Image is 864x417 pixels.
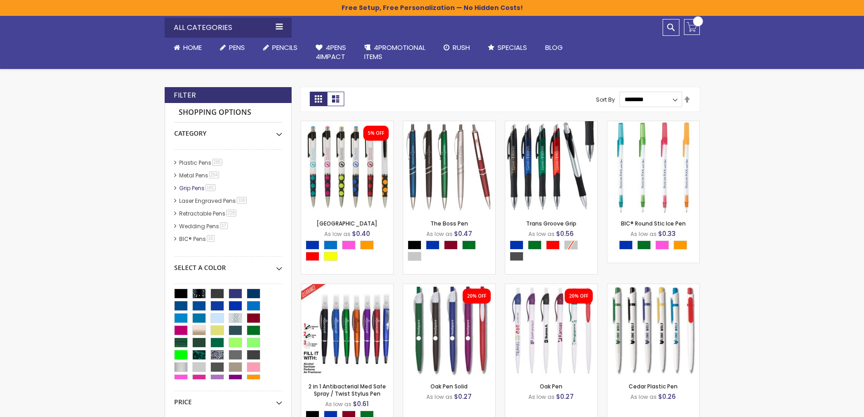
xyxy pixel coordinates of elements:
[505,284,597,376] img: Oak Pen
[403,121,495,213] img: The Boss Pen
[569,293,588,299] div: 20% OFF
[301,284,393,376] img: 2 in 1 Antibacterial Med Safe Spray / Twist Stylus Pen
[226,210,237,216] span: 228
[607,284,699,376] img: Cedar Plastic Pen
[165,38,211,58] a: Home
[324,230,351,238] span: As low as
[364,43,425,61] span: 4PROMOTIONAL ITEMS
[324,240,337,250] div: Blue Light
[165,18,292,38] div: All Categories
[205,184,216,191] span: 181
[307,38,355,67] a: 4Pens4impact
[177,210,240,217] a: Retractable Pens228
[174,391,282,407] div: Price
[211,38,254,58] a: Pens
[607,121,699,128] a: BIC® Round Stic Ice Pen
[655,240,669,250] div: Pink
[237,197,247,204] span: 100
[408,240,495,263] div: Select A Color
[630,230,657,238] span: As low as
[528,393,555,401] span: As low as
[306,240,319,250] div: Blue
[674,240,687,250] div: Orange
[540,383,562,390] a: Oak Pen
[607,121,699,213] img: BIC® Round Stic Ice Pen
[619,240,692,252] div: Select A Color
[629,383,678,390] a: Cedar Plastic Pen
[229,43,245,52] span: Pens
[403,284,495,291] a: Oak Pen Solid
[505,121,597,213] img: Trans Groove Grip
[220,222,228,229] span: 37
[426,230,453,238] span: As low as
[310,92,327,106] strong: Grid
[174,123,282,138] div: Category
[454,229,472,238] span: $0.47
[174,90,196,100] strong: Filter
[621,220,686,227] a: BIC® Round Stic Ice Pen
[453,43,470,52] span: Rush
[177,159,226,167] a: Plastic Pens285
[316,43,346,61] span: 4Pens 4impact
[454,392,472,401] span: $0.27
[174,257,282,272] div: Select A Color
[368,130,384,137] div: 5% OFF
[174,103,282,123] strong: Shopping Options
[426,393,453,401] span: As low as
[546,240,560,250] div: Red
[325,400,351,408] span: As low as
[352,229,370,238] span: $0.40
[505,121,597,128] a: Trans Groove Grip
[444,240,458,250] div: Burgundy
[434,38,479,58] a: Rush
[209,172,220,178] span: 204
[360,240,374,250] div: Orange
[510,240,597,263] div: Select A Color
[479,38,536,58] a: Specials
[556,229,574,238] span: $0.56
[510,252,523,261] div: Smoke
[177,235,218,243] a: BIC® Pens16
[630,393,657,401] span: As low as
[467,293,486,299] div: 20% OFF
[607,284,699,291] a: Cedar Plastic Pen
[526,220,576,227] a: Trans Groove Grip
[658,229,676,238] span: $0.33
[306,240,393,263] div: Select A Color
[658,392,676,401] span: $0.26
[177,222,231,230] a: Wedding Pens37
[177,172,223,179] a: Metal Pens204
[430,220,468,227] a: The Boss Pen
[207,235,215,242] span: 16
[317,220,377,227] a: [GEOGRAPHIC_DATA]
[619,240,633,250] div: Blue
[306,252,319,261] div: Red
[183,43,202,52] span: Home
[324,252,337,261] div: Yellow
[637,240,651,250] div: Green
[596,95,615,103] label: Sort By
[430,383,468,390] a: Oak Pen Solid
[545,43,563,52] span: Blog
[462,240,476,250] div: Green
[505,284,597,291] a: Oak Pen
[177,197,250,205] a: Laser Engraved Pens100
[403,121,495,128] a: The Boss Pen
[254,38,307,58] a: Pencils
[301,284,393,291] a: 2 in 1 Antibacterial Med Safe Spray / Twist Stylus Pen
[353,399,369,408] span: $0.61
[355,38,434,67] a: 4PROMOTIONALITEMS
[556,392,574,401] span: $0.27
[536,38,572,58] a: Blog
[528,230,555,238] span: As low as
[301,121,393,128] a: New Orleans Pen
[177,184,219,192] a: Grip Pens181
[426,240,439,250] div: Blue
[528,240,542,250] div: Green
[498,43,527,52] span: Specials
[342,240,356,250] div: Pink
[301,121,393,213] img: New Orleans Pen
[272,43,298,52] span: Pencils
[308,383,386,397] a: 2 in 1 Antibacterial Med Safe Spray / Twist Stylus Pen
[212,159,223,166] span: 285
